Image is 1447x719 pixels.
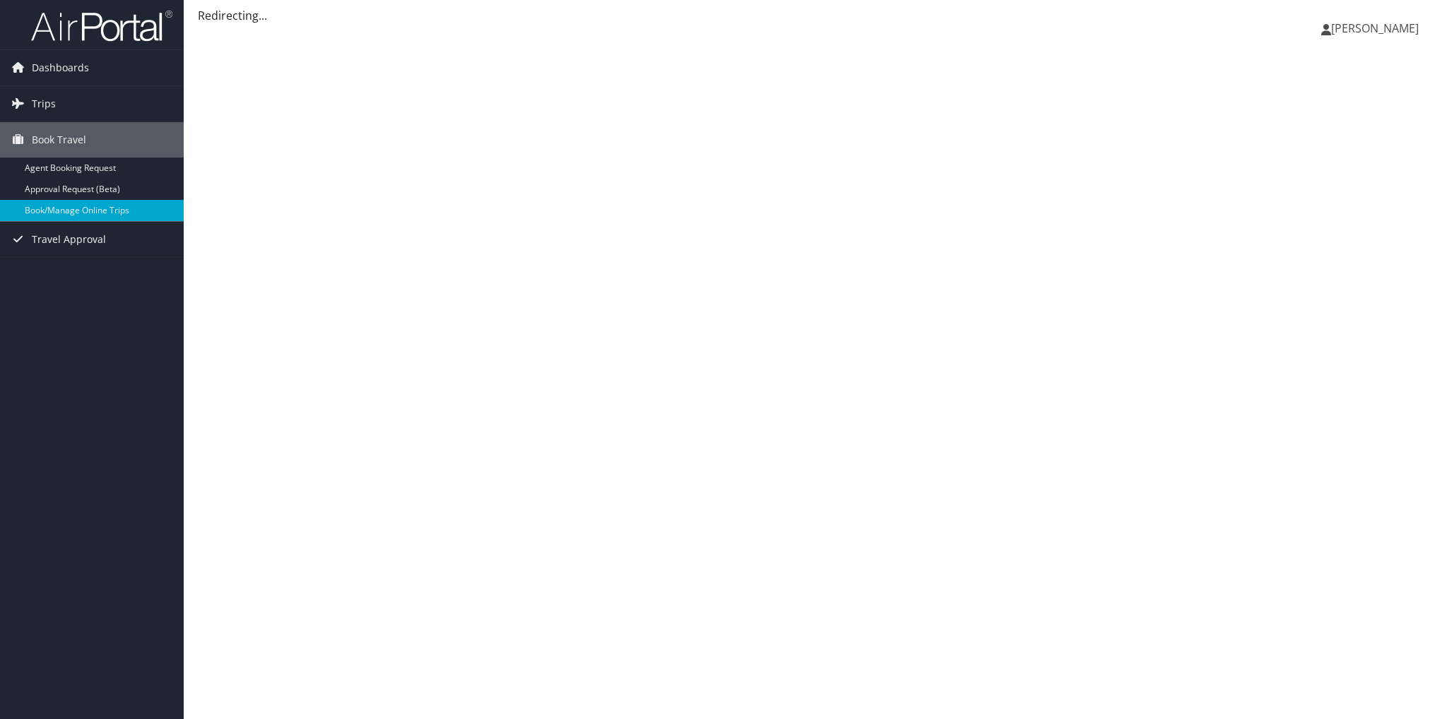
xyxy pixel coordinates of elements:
span: Travel Approval [32,222,106,257]
span: Dashboards [32,50,89,85]
div: Redirecting... [198,7,1433,24]
span: [PERSON_NAME] [1331,20,1419,36]
span: Trips [32,86,56,121]
img: airportal-logo.png [31,9,172,42]
span: Book Travel [32,122,86,158]
a: [PERSON_NAME] [1321,7,1433,49]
